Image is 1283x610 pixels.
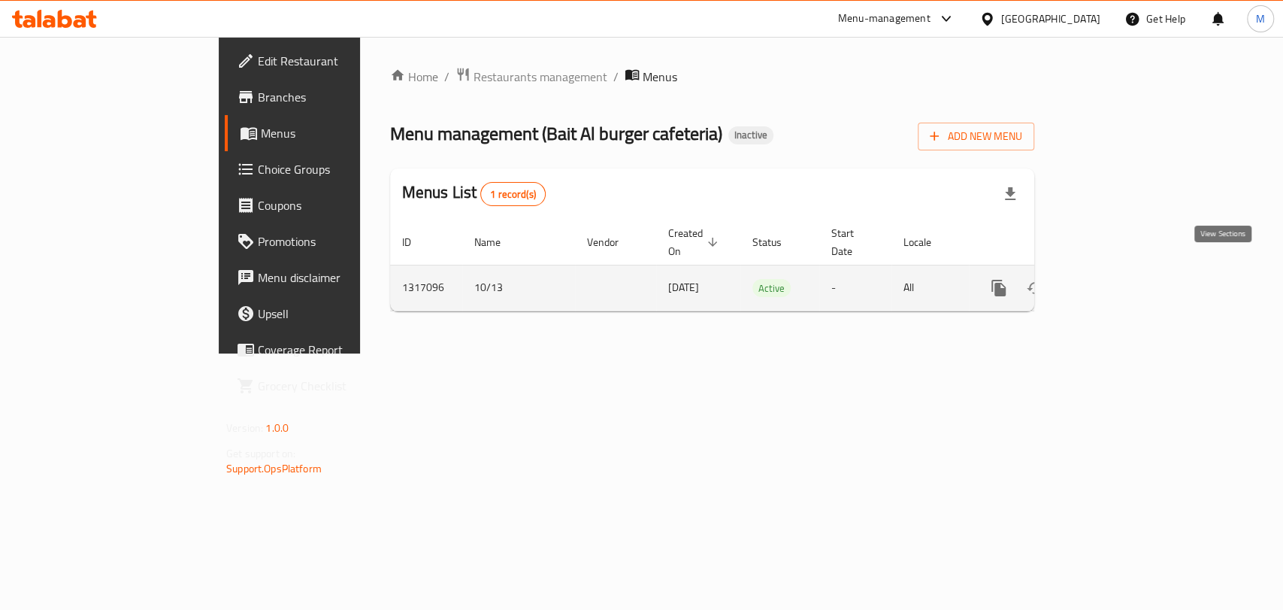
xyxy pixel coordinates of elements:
span: Upsell [258,305,421,323]
div: Active [752,279,791,297]
li: / [444,68,449,86]
span: Start Date [831,224,873,260]
span: Locale [903,233,951,251]
span: Status [752,233,801,251]
a: Upsell [225,296,433,332]
span: Menu management ( Bait Al burger cafeteria ) [390,117,722,150]
h2: Menus List [402,181,546,206]
button: Add New Menu [918,123,1034,150]
span: 1.0.0 [265,418,289,438]
span: Created On [668,224,722,260]
span: Menu disclaimer [258,269,421,287]
span: 1 record(s) [481,187,545,202]
div: Inactive [728,126,773,144]
button: Change Status [1017,270,1053,306]
span: Grocery Checklist [258,377,421,395]
li: / [613,68,619,86]
div: Total records count [480,182,546,206]
a: Choice Groups [225,151,433,187]
div: [GEOGRAPHIC_DATA] [1001,11,1100,27]
th: Actions [969,220,1137,266]
span: ID [402,233,431,251]
a: Menu disclaimer [225,259,433,296]
div: Export file [992,176,1028,212]
span: Restaurants management [474,68,607,86]
a: Coupons [225,187,433,223]
span: [DATE] [668,278,699,297]
span: Coverage Report [258,341,421,359]
span: Coupons [258,196,421,214]
span: Version: [226,418,263,438]
span: Add New Menu [930,127,1022,146]
a: Support.OpsPlatform [226,459,322,478]
span: Name [474,233,520,251]
span: Menus [643,68,677,86]
span: Active [752,280,791,297]
a: Grocery Checklist [225,368,433,404]
span: Inactive [728,129,773,141]
td: 10/13 [462,265,575,311]
td: All [891,265,969,311]
span: Edit Restaurant [258,52,421,70]
nav: breadcrumb [390,67,1034,86]
button: more [981,270,1017,306]
a: Edit Restaurant [225,43,433,79]
td: - [819,265,891,311]
span: M [1256,11,1265,27]
span: Vendor [587,233,638,251]
table: enhanced table [390,220,1137,311]
span: Choice Groups [258,160,421,178]
span: Get support on: [226,444,295,463]
a: Coverage Report [225,332,433,368]
span: Promotions [258,232,421,250]
div: Menu-management [838,10,930,28]
span: Branches [258,88,421,106]
a: Promotions [225,223,433,259]
a: Branches [225,79,433,115]
span: Menus [261,124,421,142]
a: Restaurants management [455,67,607,86]
a: Menus [225,115,433,151]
